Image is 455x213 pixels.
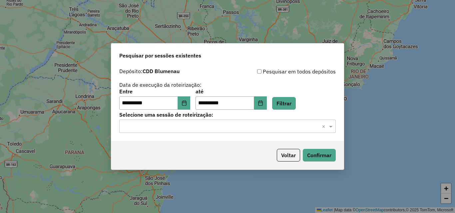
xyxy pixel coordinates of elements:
label: até [196,87,266,95]
button: Filtrar [272,97,296,110]
button: Voltar [277,149,300,161]
span: Clear all [322,122,327,130]
button: Choose Date [254,96,267,110]
button: Choose Date [178,96,191,110]
label: Data de execução da roteirização: [119,81,202,89]
label: Entre [119,87,190,95]
button: Confirmar [303,149,336,161]
label: Selecione uma sessão de roteirização: [119,111,336,119]
strong: CDD Blumenau [143,68,180,74]
span: Pesquisar por sessões existentes [119,52,201,59]
label: Depósito: [119,67,180,75]
div: Pesquisar em todos depósitos [227,67,336,75]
